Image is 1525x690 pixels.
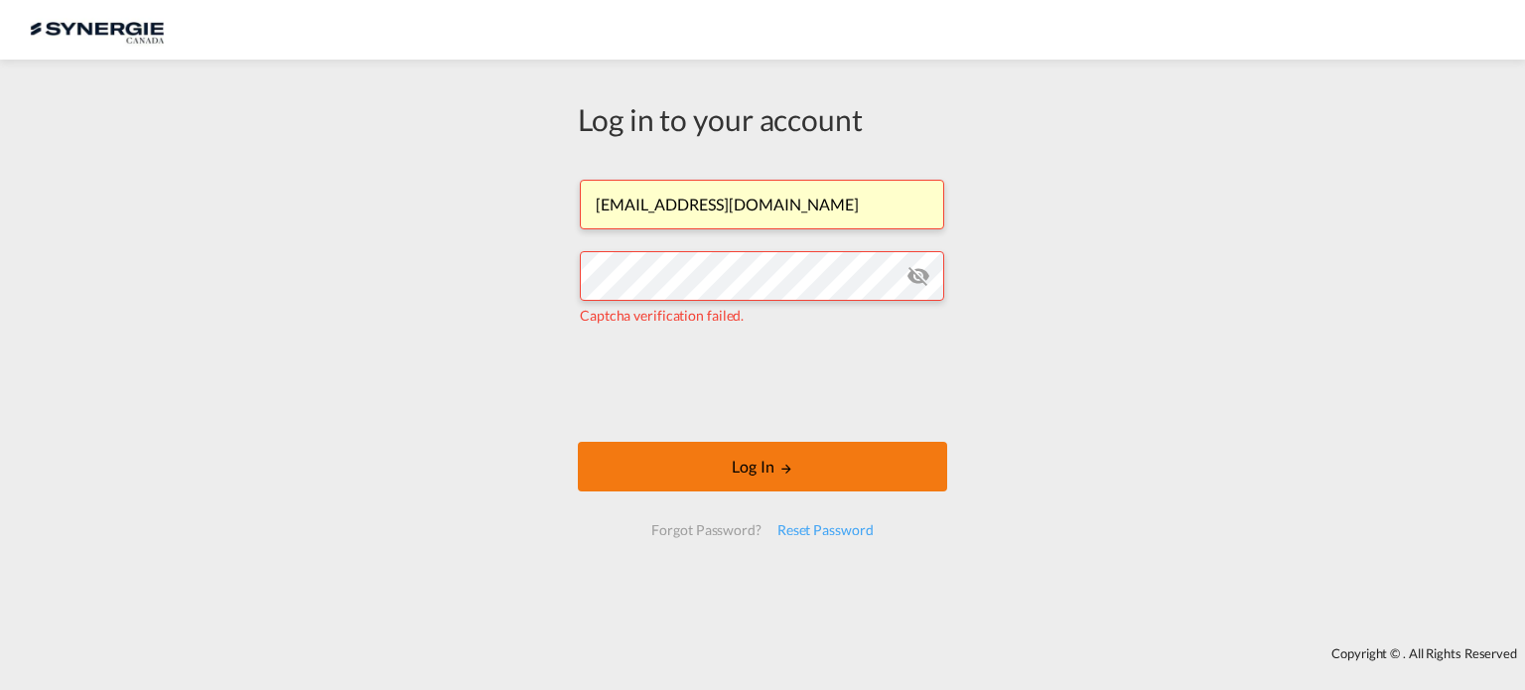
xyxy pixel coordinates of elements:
div: Reset Password [769,512,882,548]
div: Forgot Password? [643,512,768,548]
div: Log in to your account [578,98,947,140]
input: Enter email/phone number [580,180,944,229]
img: 1f56c880d42311ef80fc7dca854c8e59.png [30,8,164,53]
button: LOGIN [578,442,947,491]
iframe: reCAPTCHA [612,345,913,422]
span: Captcha verification failed. [580,307,744,324]
md-icon: icon-eye-off [906,264,930,288]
